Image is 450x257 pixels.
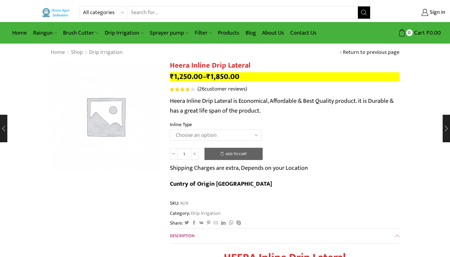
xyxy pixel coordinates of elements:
[170,200,399,207] span: SKU:
[170,70,203,83] bdi: 1,250.00
[89,49,123,57] a: Drip Irrigation
[192,26,215,40] a: Filter
[426,28,429,38] span: ₹
[170,72,399,81] p: –
[377,27,441,39] a: 0 Cart ₹0.00
[170,87,196,91] span: 26
[170,87,189,91] span: Rated out of 5 based on customer ratings
[204,148,263,160] button: Add to cart
[259,26,287,40] a: About Us
[51,49,123,57] nav: Breadcrumb
[71,49,83,57] a: Shop
[170,87,195,91] div: Rated 3.81 out of 5
[428,9,445,17] span: Sign in
[177,148,191,160] input: Product quantity
[60,26,101,40] a: Brush Cutter
[358,6,370,19] button: Search button
[197,85,247,93] a: (26customer reviews)
[380,7,445,18] a: Sign in
[30,26,60,40] a: Raingun
[199,84,204,94] span: 26
[170,179,272,189] b: Cuntry of Origin [GEOGRAPHIC_DATA]
[206,70,239,83] bdi: 1,850.00
[170,96,399,116] p: Heera Inline Drip Lateral is Economical, Affordable & Best Quality product. it is Durable & has a...
[179,200,188,207] span: N/A
[170,163,308,173] p: Shipping Charges are extra, Depends on your Location
[51,49,65,57] a: Home
[170,210,221,217] span: Category:
[51,61,161,171] img: Placeholder
[206,70,210,83] span: ₹
[406,29,413,36] span: 0
[147,26,191,40] a: Sprayer pump
[9,26,30,40] a: Home
[170,229,399,243] a: Description
[170,220,183,227] span: Share:
[170,70,174,83] span: ₹
[343,49,399,57] a: Return to previous page
[287,26,320,40] a: Contact Us
[102,26,147,40] a: Drip Irrigation
[170,61,399,70] h1: Heera Inline Drip Lateral
[170,121,192,128] label: Inline Type
[426,28,441,38] bdi: 0.00
[413,29,425,37] span: Cart
[242,26,259,40] a: Blog
[215,26,242,40] a: Products
[170,232,194,239] span: Description
[190,209,221,217] a: Drip Irrigation
[128,6,358,19] input: Search for...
